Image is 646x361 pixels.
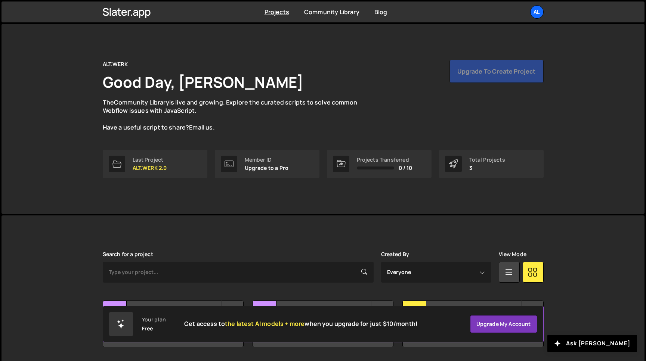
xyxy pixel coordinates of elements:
input: Type your project... [103,262,374,283]
p: 3 [469,165,505,171]
button: Ask [PERSON_NAME] [547,335,637,352]
div: Free [142,326,153,332]
p: The is live and growing. Explore the curated scripts to solve common Webflow issues with JavaScri... [103,98,372,132]
label: View Mode [499,251,526,257]
h2: ALT.WERK éles [281,304,371,312]
a: Last Project ALT.WERK 2.0 [103,150,207,178]
div: Your plan [142,317,166,323]
a: Community Library [114,98,169,106]
a: Projects [265,8,289,16]
div: Last Project [133,157,167,163]
a: Email us [189,123,213,131]
div: Lu [403,301,426,324]
div: AL [103,301,127,324]
div: Member ID [245,157,289,163]
p: ALT.WERK 2.0 [133,165,167,171]
label: Search for a project [103,251,153,257]
span: 0 / 10 [399,165,412,171]
h1: Good Day, [PERSON_NAME] [103,72,304,92]
h2: Get access to when you upgrade for just $10/month! [184,320,418,327]
span: the latest AI models + more [225,320,305,328]
a: AL ALT.WERK 2.0 Created by [PERSON_NAME] 2 pages, last updated by [PERSON_NAME] [DATE] [103,301,244,347]
a: Upgrade my account [470,315,537,333]
a: Community Library [304,8,359,16]
h2: ALT.WERK 2.0 [131,304,221,312]
label: Created By [381,251,409,257]
p: Upgrade to a Pro [245,165,289,171]
h2: Lumos Test [430,304,520,312]
div: ALT.WERK [103,60,128,69]
div: AL [253,301,276,324]
div: Projects Transferred [357,157,412,163]
div: Total Projects [469,157,505,163]
a: AL [530,5,544,19]
a: AL ALT.WERK éles Created by [PERSON_NAME] 5 pages, last updated by [PERSON_NAME] [DATE] [253,301,393,347]
a: Lu Lumos Test Created by [PERSON_NAME] 2 pages, last updated by [PERSON_NAME] [DATE] [402,301,543,347]
a: Blog [374,8,387,16]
